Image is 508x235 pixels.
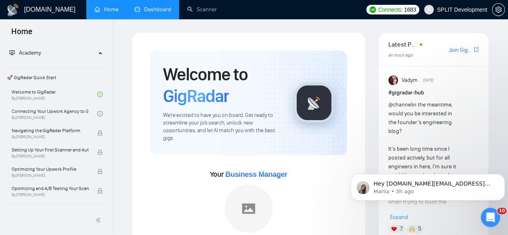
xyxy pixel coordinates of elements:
span: Academy [19,49,41,56]
iframe: Intercom notifications message [347,157,508,213]
span: Your [210,170,288,179]
span: fund-projection-screen [9,50,15,55]
span: lock [97,130,103,136]
span: 10 [497,208,506,214]
span: lock [97,149,103,155]
a: setting [492,6,505,13]
span: lock [97,188,103,194]
span: Connects: [378,5,402,14]
span: an hour ago [388,52,413,58]
a: dashboardDashboard [135,6,171,13]
span: Hey [DOMAIN_NAME][EMAIL_ADDRESS][DOMAIN_NAME], Looks like your Upwork agency ANODA UX Design Agen... [26,23,146,126]
span: lock [97,169,103,174]
span: check-circle [97,92,103,97]
iframe: Intercom live chat [481,208,500,227]
a: searchScanner [187,6,217,13]
img: ❤️ [391,226,397,232]
span: user [426,7,432,12]
a: Join GigRadar Slack Community [449,46,472,55]
span: setting [492,6,504,13]
span: Home [5,26,39,43]
span: Latest Posts from the GigRadar Community [388,39,417,49]
span: By [PERSON_NAME] [12,192,89,197]
span: [DATE] [422,77,433,84]
span: 5 [418,225,421,233]
span: 🚀 GigRadar Quick Start [4,69,108,86]
span: Expand [390,214,408,221]
span: double-left [96,216,104,224]
img: gigradar-logo.png [294,83,334,123]
a: export [474,46,479,53]
span: Academy [9,49,41,56]
h1: Welcome to [163,63,281,107]
a: Connecting Your Upwork Agency to GigRadarBy[PERSON_NAME] [12,105,97,123]
span: 1683 [404,5,416,14]
span: @channel [388,101,412,108]
a: homeHome [94,6,118,13]
p: Message from Mariia, sent 3h ago [26,31,147,38]
img: 🙌 [409,226,415,232]
a: Welcome to GigRadarBy[PERSON_NAME] [12,86,97,103]
img: Vadym [388,76,398,85]
button: setting [492,3,505,16]
span: By [PERSON_NAME] [12,154,89,159]
span: check-circle [97,111,103,116]
h1: # gigradar-hub [388,88,479,97]
span: GigRadar [163,85,229,107]
span: Business Manager [225,170,287,178]
span: By [PERSON_NAME] [12,173,89,178]
span: We're excited to have you on board. Get ready to streamline your job search, unlock new opportuni... [163,112,281,142]
span: By [PERSON_NAME] [12,135,89,139]
span: Navigating the GigRadar Platform [12,127,89,135]
span: Setting Up Your First Scanner and Auto-Bidder [12,146,89,154]
span: Optimizing Your Upwork Profile [12,165,89,173]
span: Optimizing and A/B Testing Your Scanner for Better Results [12,184,89,192]
span: Vadym [402,76,418,85]
img: upwork-logo.png [369,6,376,13]
img: logo [6,4,19,16]
img: placeholder.png [224,184,273,233]
span: 👑 Agency Success with GigRadar [4,205,108,221]
span: 7 [400,225,402,233]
